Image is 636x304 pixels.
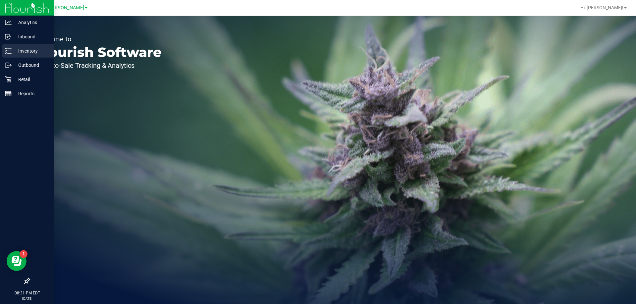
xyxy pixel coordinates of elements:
[36,36,162,42] p: Welcome to
[12,90,51,98] p: Reports
[7,251,26,271] iframe: Resource center
[12,19,51,26] p: Analytics
[580,5,623,10] span: Hi, [PERSON_NAME]!
[36,62,162,69] p: Seed-to-Sale Tracking & Analytics
[5,48,12,54] inline-svg: Inventory
[3,290,51,296] p: 08:31 PM EDT
[12,61,51,69] p: Outbound
[12,47,51,55] p: Inventory
[48,5,84,11] span: [PERSON_NAME]
[5,62,12,68] inline-svg: Outbound
[5,33,12,40] inline-svg: Inbound
[5,90,12,97] inline-svg: Reports
[5,19,12,26] inline-svg: Analytics
[12,33,51,41] p: Inbound
[36,46,162,59] p: Flourish Software
[20,250,27,258] iframe: Resource center unread badge
[5,76,12,83] inline-svg: Retail
[12,75,51,83] p: Retail
[3,296,51,301] p: [DATE]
